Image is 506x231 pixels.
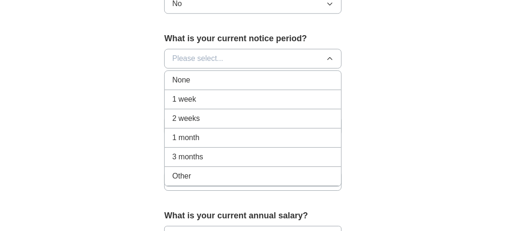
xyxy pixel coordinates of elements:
[164,32,342,45] label: What is your current notice period?
[172,94,196,105] span: 1 week
[164,49,342,68] button: Please select...
[172,151,203,163] span: 3 months
[172,75,190,86] span: None
[164,209,342,222] label: What is your current annual salary?
[172,113,200,124] span: 2 weeks
[172,171,191,182] span: Other
[172,53,223,64] span: Please select...
[172,132,199,143] span: 1 month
